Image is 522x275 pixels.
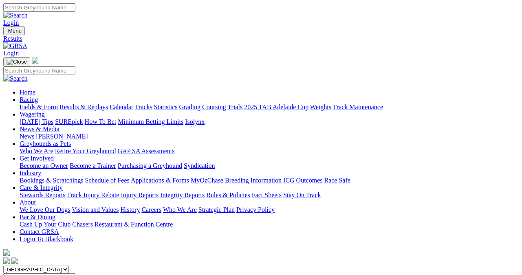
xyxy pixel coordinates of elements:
[70,162,116,169] a: Become a Trainer
[20,221,519,228] div: Bar & Dining
[206,191,250,198] a: Rules & Policies
[20,235,73,242] a: Login To Blackbook
[20,155,54,162] a: Get Involved
[20,206,70,213] a: We Love Our Dogs
[20,118,53,125] a: [DATE] Tips
[20,191,65,198] a: Stewards Reports
[20,133,34,140] a: News
[154,103,178,110] a: Statistics
[191,177,223,184] a: MyOzChase
[20,96,38,103] a: Racing
[3,12,28,19] img: Search
[118,118,183,125] a: Minimum Betting Limits
[283,177,322,184] a: ICG Outcomes
[20,213,55,220] a: Bar & Dining
[85,177,129,184] a: Schedule of Fees
[120,206,140,213] a: History
[198,206,235,213] a: Strategic Plan
[20,177,83,184] a: Bookings & Scratchings
[85,118,117,125] a: How To Bet
[141,206,161,213] a: Careers
[20,89,35,96] a: Home
[20,103,58,110] a: Fields & Form
[32,57,38,64] img: logo-grsa-white.png
[20,162,68,169] a: Become an Owner
[333,103,383,110] a: Track Maintenance
[3,57,30,66] button: Toggle navigation
[185,118,205,125] a: Isolynx
[67,191,119,198] a: Track Injury Rebate
[20,228,59,235] a: Contact GRSA
[3,249,10,256] img: logo-grsa-white.png
[244,103,308,110] a: 2025 TAB Adelaide Cup
[118,147,175,154] a: GAP SA Assessments
[252,191,282,198] a: Fact Sheets
[20,140,71,147] a: Greyhounds as Pets
[3,35,519,42] a: Results
[135,103,152,110] a: Tracks
[283,191,321,198] a: Stay On Track
[72,206,119,213] a: Vision and Values
[55,118,83,125] a: SUREpick
[121,191,159,198] a: Injury Reports
[11,257,18,264] img: twitter.svg
[324,177,350,184] a: Race Safe
[118,162,182,169] a: Purchasing a Greyhound
[20,133,519,140] div: News & Media
[20,111,45,118] a: Wagering
[3,3,75,12] input: Search
[20,199,36,206] a: About
[163,206,197,213] a: Who We Are
[131,177,189,184] a: Applications & Forms
[179,103,200,110] a: Grading
[227,103,242,110] a: Trials
[3,75,28,82] img: Search
[20,147,519,155] div: Greyhounds as Pets
[3,26,25,35] button: Toggle navigation
[310,103,331,110] a: Weights
[20,221,70,228] a: Cash Up Your Club
[184,162,215,169] a: Syndication
[3,257,10,264] img: facebook.svg
[3,50,19,57] a: Login
[36,133,88,140] a: [PERSON_NAME]
[20,177,519,184] div: Industry
[55,147,116,154] a: Retire Your Greyhound
[20,206,519,213] div: About
[20,125,59,132] a: News & Media
[20,169,41,176] a: Industry
[7,59,27,65] img: Close
[72,221,173,228] a: Chasers Restaurant & Function Centre
[110,103,133,110] a: Calendar
[20,191,519,199] div: Care & Integrity
[236,206,275,213] a: Privacy Policy
[20,184,63,191] a: Care & Integrity
[8,28,22,34] span: Menu
[20,103,519,111] div: Racing
[202,103,226,110] a: Coursing
[20,118,519,125] div: Wagering
[3,42,27,50] img: GRSA
[3,19,19,26] a: Login
[160,191,205,198] a: Integrity Reports
[3,66,75,75] input: Search
[225,177,282,184] a: Breeding Information
[59,103,108,110] a: Results & Replays
[20,162,519,169] div: Get Involved
[20,147,53,154] a: Who We Are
